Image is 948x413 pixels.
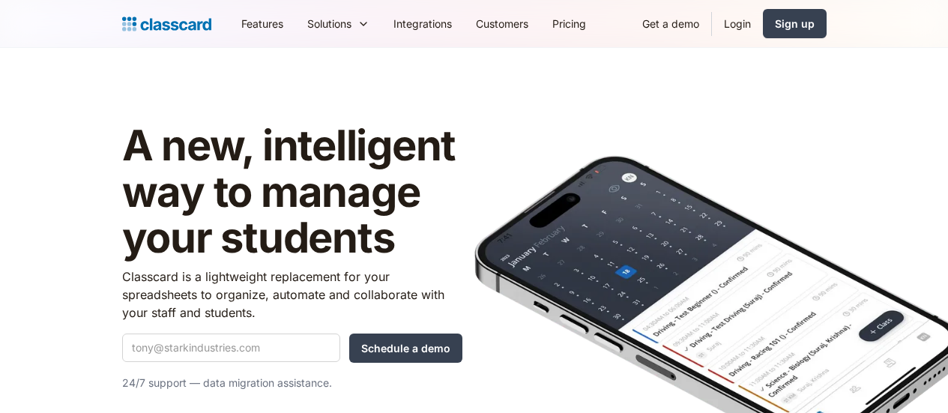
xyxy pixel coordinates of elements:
[122,123,462,262] h1: A new, intelligent way to manage your students
[763,9,827,38] a: Sign up
[122,13,211,34] a: Logo
[540,7,598,40] a: Pricing
[122,334,340,362] input: tony@starkindustries.com
[381,7,464,40] a: Integrations
[464,7,540,40] a: Customers
[122,334,462,363] form: Quick Demo Form
[712,7,763,40] a: Login
[349,334,462,363] input: Schedule a demo
[122,268,462,322] p: Classcard is a lightweight replacement for your spreadsheets to organize, automate and collaborat...
[122,374,462,392] p: 24/7 support — data migration assistance.
[295,7,381,40] div: Solutions
[630,7,711,40] a: Get a demo
[229,7,295,40] a: Features
[775,16,815,31] div: Sign up
[307,16,351,31] div: Solutions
